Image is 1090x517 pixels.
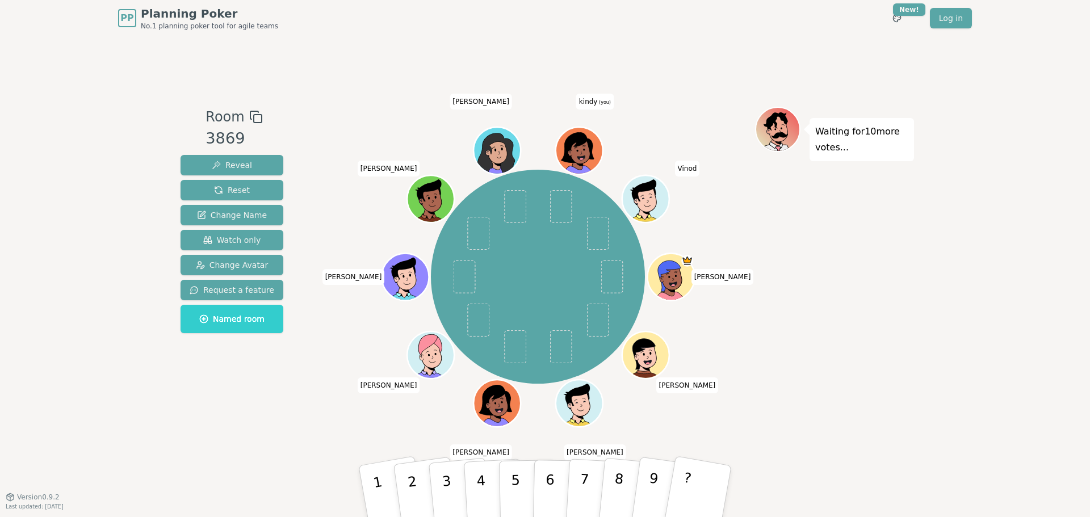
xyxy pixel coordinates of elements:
span: Natasha is the host [681,255,693,267]
span: Click to change your name [322,269,385,285]
span: Watch only [203,234,261,246]
a: Log in [930,8,972,28]
button: Named room [181,305,283,333]
button: Click to change your avatar [557,128,601,173]
button: Watch only [181,230,283,250]
button: Change Avatar [181,255,283,275]
span: Reveal [212,159,252,171]
span: Click to change your name [576,93,614,109]
button: Request a feature [181,280,283,300]
span: Click to change your name [564,444,626,460]
span: Click to change your name [450,93,512,109]
div: New! [893,3,925,16]
span: Change Avatar [196,259,269,271]
span: Click to change your name [675,160,700,176]
span: Room [206,107,244,127]
div: 3869 [206,127,262,150]
span: Named room [199,313,265,325]
a: PPPlanning PokerNo.1 planning poker tool for agile teams [118,6,278,31]
span: Reset [214,184,250,196]
span: Click to change your name [358,160,420,176]
span: Change Name [197,209,267,221]
span: PP [120,11,133,25]
button: Reveal [181,155,283,175]
button: Version0.9.2 [6,493,60,502]
span: Planning Poker [141,6,278,22]
span: No.1 planning poker tool for agile teams [141,22,278,31]
span: Click to change your name [450,444,512,460]
button: Reset [181,180,283,200]
span: Click to change your name [656,377,719,393]
span: Click to change your name [691,269,754,285]
span: Request a feature [190,284,274,296]
p: Waiting for 10 more votes... [815,124,908,155]
span: Last updated: [DATE] [6,503,64,510]
button: New! [887,8,907,28]
span: (you) [597,99,611,104]
span: Click to change your name [358,377,420,393]
button: Change Name [181,205,283,225]
span: Version 0.9.2 [17,493,60,502]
